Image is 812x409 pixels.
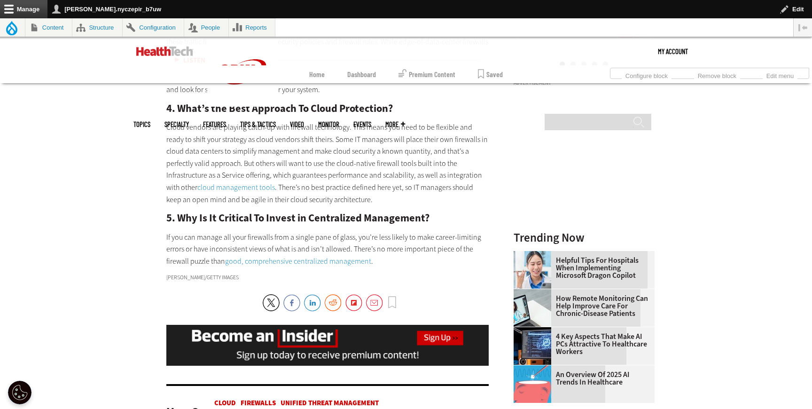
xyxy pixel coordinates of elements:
[514,289,551,327] img: Patient speaking with doctor
[398,65,455,83] a: Premium Content
[347,65,376,83] a: Dashboard
[164,121,189,128] span: Specialty
[622,70,671,80] a: Configure block
[184,18,228,37] a: People
[514,327,556,335] a: Desktop monitor with brain AI concept
[794,18,812,37] button: Vertical orientation
[25,18,72,37] a: Content
[514,251,556,259] a: Doctor using phone to dictate to tablet
[514,251,551,289] img: Doctor using phone to dictate to tablet
[225,256,371,266] a: good, comprehensive centralized management
[8,381,31,404] button: Open Preferences
[478,65,503,83] a: Saved
[309,65,325,83] a: Home
[166,213,489,223] h2: 5. Why Is It Critical To Invest in Centralized Management?
[290,121,304,128] a: Video
[166,275,489,280] div: [PERSON_NAME]/Getty Images
[658,37,688,65] div: User menu
[514,89,655,207] iframe: advertisement
[166,121,489,205] p: Cloud vendors are playing catch-up with firewall technology. This means you need to be flexible a...
[136,47,193,56] img: Home
[8,381,31,404] div: Cookie Settings
[123,18,184,37] a: Configuration
[694,70,740,80] a: Remove block
[514,327,551,365] img: Desktop monitor with brain AI concept
[207,99,278,109] a: CDW
[385,121,405,128] span: More
[514,333,649,355] a: 4 Key Aspects That Make AI PCs Attractive to Healthcare Workers
[281,398,379,408] a: Unified Threat Management
[514,257,649,279] a: Helpful Tips for Hospitals When Implementing Microsoft Dragon Copilot
[658,37,688,65] a: My Account
[133,121,150,128] span: Topics
[214,398,236,408] a: Cloud
[514,371,649,386] a: An Overview of 2025 AI Trends in Healthcare
[514,232,655,244] h3: Trending Now
[514,365,556,373] a: illustration of computer chip being put inside head with waves
[514,289,556,297] a: Patient speaking with doctor
[514,295,649,317] a: How Remote Monitoring Can Help Improve Care for Chronic-Disease Patients
[241,398,276,408] a: Firewalls
[353,121,371,128] a: Events
[207,37,278,107] img: Home
[240,121,276,128] a: Tips & Tactics
[763,70,797,80] a: Edit menu
[514,365,551,403] img: illustration of computer chip being put inside head with waves
[203,121,226,128] a: Features
[72,18,122,37] a: Structure
[197,182,275,192] a: cloud management tools
[166,231,489,267] p: If you can manage all your firewalls from a single pane of glass, you’re less likely to make care...
[229,18,275,37] a: Reports
[318,121,339,128] a: MonITor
